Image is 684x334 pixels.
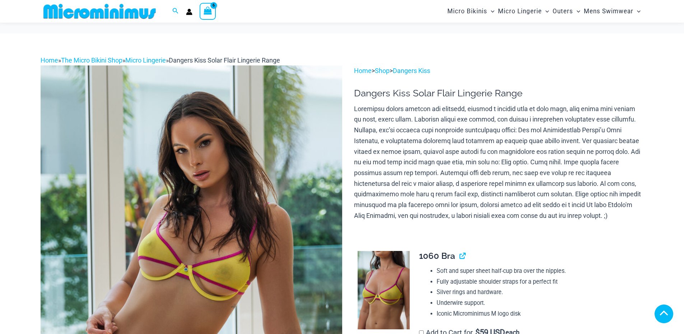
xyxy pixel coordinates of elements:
[496,2,551,20] a: Micro LingerieMenu ToggleMenu Toggle
[437,276,638,287] li: Fully adjustable shoulder straps for a perfect fit
[375,67,390,74] a: Shop
[41,3,159,19] img: MM SHOP LOGO FLAT
[172,7,179,16] a: Search icon link
[573,2,580,20] span: Menu Toggle
[354,88,643,99] h1: Dangers Kiss Solar Flair Lingerie Range
[551,2,582,20] a: OutersMenu ToggleMenu Toggle
[354,67,372,74] a: Home
[447,2,487,20] span: Micro Bikinis
[41,56,58,64] a: Home
[125,56,166,64] a: Micro Lingerie
[437,287,638,298] li: Silver rings and hardware.
[437,266,638,276] li: Soft and super sheet half-cup bra over the nipples.
[354,65,643,76] p: > >
[419,251,455,261] span: 1060 Bra
[633,2,641,20] span: Menu Toggle
[445,1,644,22] nav: Site Navigation
[437,308,638,319] li: Iconic Microminimus M logo disk
[553,2,573,20] span: Outers
[354,104,643,221] p: Loremipsu dolors ametcon adi elitsedd, eiusmod t incidid utla et dolo magn, aliq enima mini venia...
[542,2,549,20] span: Menu Toggle
[393,67,430,74] a: Dangers Kiss
[358,251,410,329] img: Dangers Kiss Solar Flair 1060 Bra
[446,2,496,20] a: Micro BikinisMenu ToggleMenu Toggle
[41,56,280,64] span: » » »
[582,2,642,20] a: Mens SwimwearMenu ToggleMenu Toggle
[169,56,280,64] span: Dangers Kiss Solar Flair Lingerie Range
[584,2,633,20] span: Mens Swimwear
[61,56,122,64] a: The Micro Bikini Shop
[487,2,494,20] span: Menu Toggle
[200,3,216,19] a: View Shopping Cart, 6 items
[186,9,192,15] a: Account icon link
[498,2,542,20] span: Micro Lingerie
[437,298,638,308] li: Underwire support.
